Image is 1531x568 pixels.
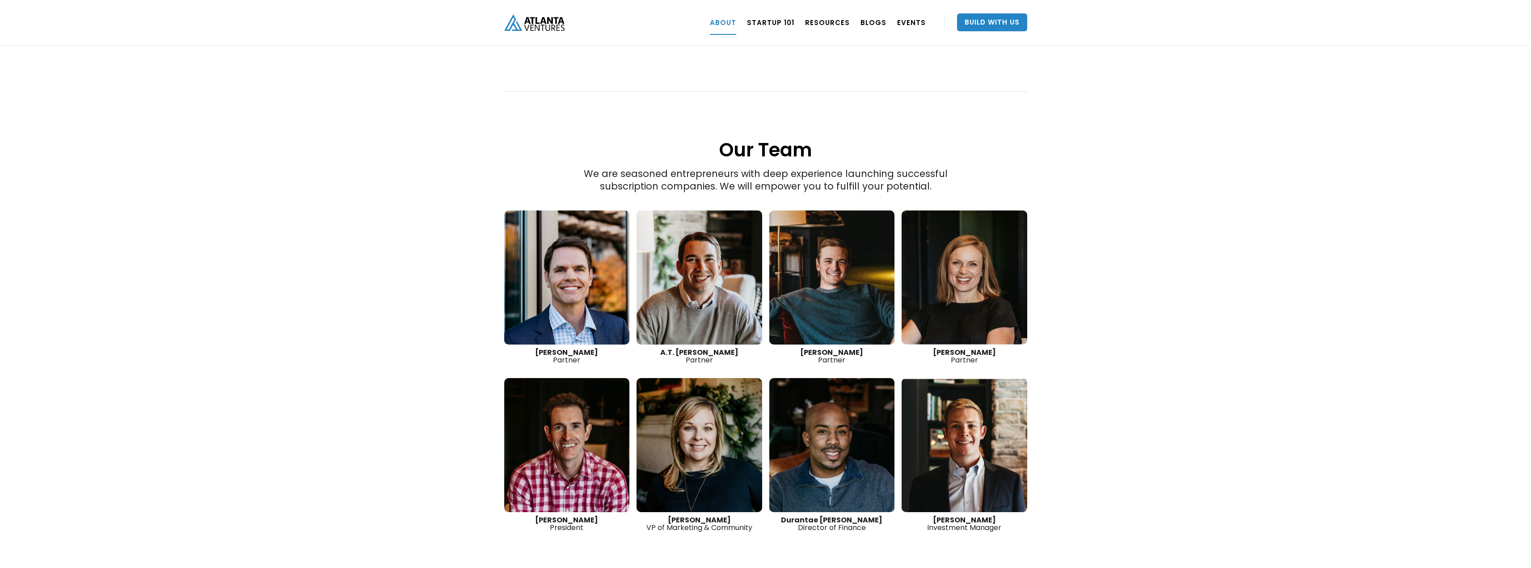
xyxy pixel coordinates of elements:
[769,516,895,531] div: Director of Finance
[902,349,1027,364] div: Partner
[902,516,1027,531] div: Investment Manager
[957,13,1027,31] a: Build With Us
[660,347,738,358] strong: A.T. [PERSON_NAME]
[747,10,794,35] a: Startup 101
[933,515,996,525] strong: [PERSON_NAME]
[535,515,598,525] strong: [PERSON_NAME]
[897,10,926,35] a: EVENTS
[637,349,762,364] div: Partner
[504,93,1027,163] h1: Our Team
[933,347,996,358] strong: [PERSON_NAME]
[781,515,882,525] strong: Durantae [PERSON_NAME]
[860,10,886,35] a: BLOGS
[504,516,630,531] div: President
[769,349,895,364] div: Partner
[805,10,850,35] a: RESOURCES
[637,516,762,531] div: VP of Marketing & Community
[504,349,630,364] div: Partner
[668,515,731,525] strong: [PERSON_NAME]
[535,347,598,358] strong: [PERSON_NAME]
[800,347,863,358] strong: [PERSON_NAME]
[710,10,736,35] a: ABOUT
